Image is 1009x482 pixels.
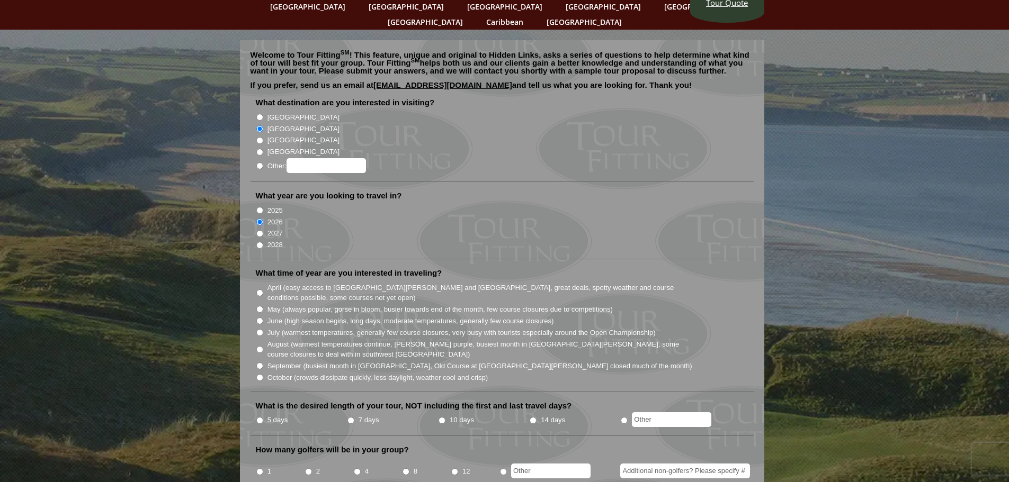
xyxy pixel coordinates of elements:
[541,415,565,425] label: 14 days
[450,415,474,425] label: 10 days
[256,444,409,455] label: How many golfers will be in your group?
[267,112,340,123] label: [GEOGRAPHIC_DATA]
[267,328,656,338] label: July (warmest temperatures, generally few course closures, very busy with tourists especially aro...
[267,361,692,371] label: September (busiest month in [GEOGRAPHIC_DATA], Old Course at [GEOGRAPHIC_DATA][PERSON_NAME] close...
[267,124,340,134] label: [GEOGRAPHIC_DATA]
[267,339,693,360] label: August (warmest temperatures continue, [PERSON_NAME] purple, busiest month in [GEOGRAPHIC_DATA][P...
[373,80,512,89] a: [EMAIL_ADDRESS][DOMAIN_NAME]
[251,81,754,97] p: If you prefer, send us an email at and tell us what you are looking for. Thank you!
[632,412,711,427] input: Other
[267,415,288,425] label: 5 days
[267,135,340,145] label: [GEOGRAPHIC_DATA]
[620,463,750,478] input: Additional non-golfers? Please specify #
[267,240,283,250] label: 2028
[256,97,435,108] label: What destination are you interested in visiting?
[251,51,754,75] p: Welcome to Tour Fitting ! This feature, unique and original to Hidden Links, asks a series of que...
[414,466,417,477] label: 8
[267,147,340,157] label: [GEOGRAPHIC_DATA]
[382,14,468,30] a: [GEOGRAPHIC_DATA]
[267,228,283,239] label: 2027
[267,217,283,228] label: 2026
[267,372,488,383] label: October (crowds dissipate quickly, less daylight, weather cool and crisp)
[481,14,529,30] a: Caribbean
[316,466,320,477] label: 2
[256,268,442,278] label: What time of year are you interested in traveling?
[287,158,366,173] input: Other:
[365,466,369,477] label: 4
[267,316,554,326] label: June (high season begins, long days, moderate temperatures, generally few course closures)
[267,304,613,315] label: May (always popular, gorse in bloom, busier towards end of the month, few course closures due to ...
[256,401,572,411] label: What is the desired length of your tour, NOT including the first and last travel days?
[411,57,420,63] sup: SM
[267,205,283,216] label: 2025
[267,158,366,173] label: Other:
[359,415,379,425] label: 7 days
[462,466,470,477] label: 12
[341,49,350,56] sup: SM
[541,14,627,30] a: [GEOGRAPHIC_DATA]
[511,463,591,478] input: Other
[256,190,402,201] label: What year are you looking to travel in?
[267,283,693,303] label: April (easy access to [GEOGRAPHIC_DATA][PERSON_NAME] and [GEOGRAPHIC_DATA], great deals, spotty w...
[267,466,271,477] label: 1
